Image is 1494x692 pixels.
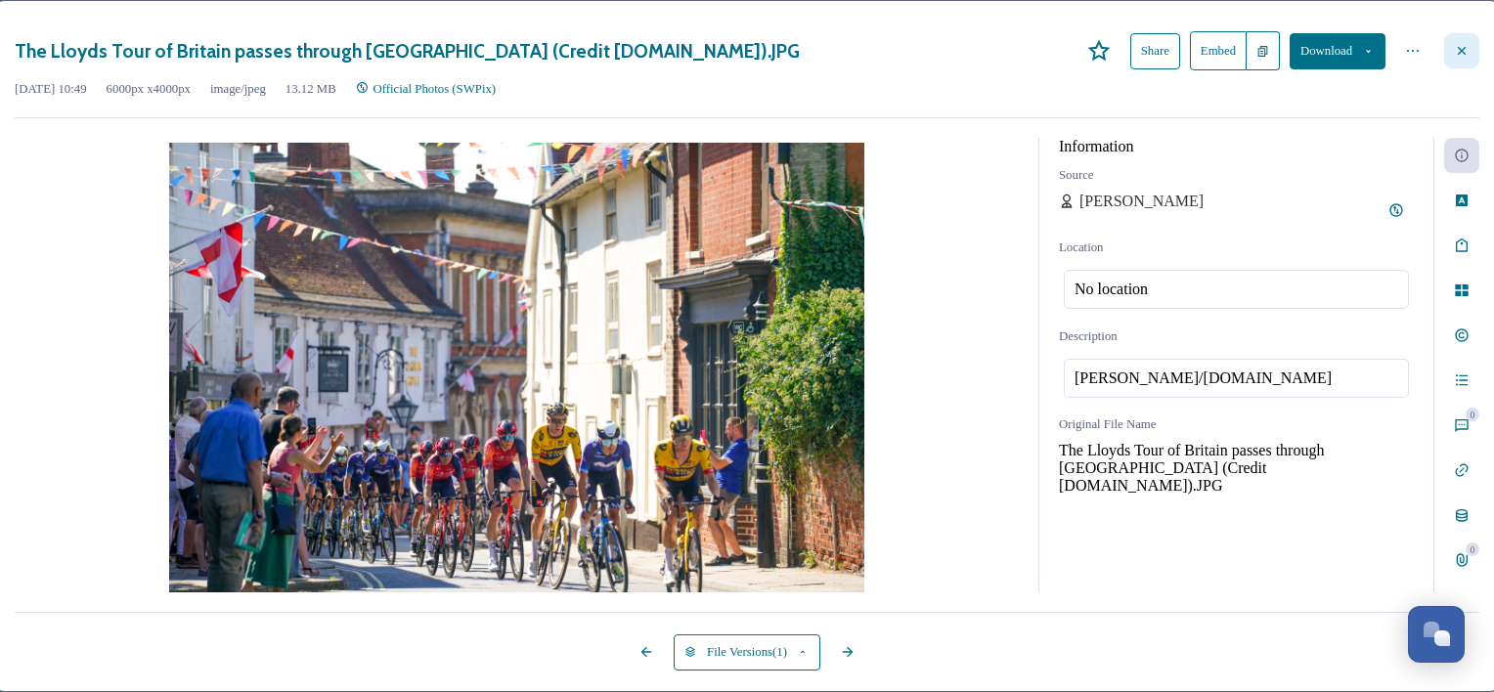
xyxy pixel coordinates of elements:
span: Information [1059,138,1133,154]
h3: The Lloyds Tour of Britain passes through [GEOGRAPHIC_DATA] (Credit [DOMAIN_NAME]).JPG [15,39,800,63]
span: [PERSON_NAME] [1079,193,1204,210]
button: Share [1130,33,1180,69]
button: Embed [1190,31,1247,70]
span: Source [1059,168,1094,182]
span: [DATE] 10:49 [15,82,87,97]
div: 0 [1466,542,1479,556]
span: Location [1059,240,1103,254]
span: [PERSON_NAME]/[DOMAIN_NAME] [1075,369,1332,387]
div: 0 [1466,408,1479,421]
span: The Lloyds Tour of Britain passes through [GEOGRAPHIC_DATA] (Credit [DOMAIN_NAME]).JPG [1059,442,1324,494]
img: The%20Lloyds%20Tour%20of%20Britain%20passes%20through%20Framlingham%20%28Credit%20SWpix.com%29.JPG [15,143,1019,606]
button: File Versions(1) [674,634,819,670]
button: Open Chat [1408,606,1465,663]
span: Official Photos (SWPix) [373,82,497,96]
span: 6000 px x 4000 px [107,82,191,97]
span: Description [1059,329,1118,343]
span: 13.12 MB [286,82,336,97]
span: Original File Name [1059,417,1157,431]
span: No location [1075,281,1148,298]
button: Download [1290,33,1385,69]
span: image/jpeg [210,82,266,97]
